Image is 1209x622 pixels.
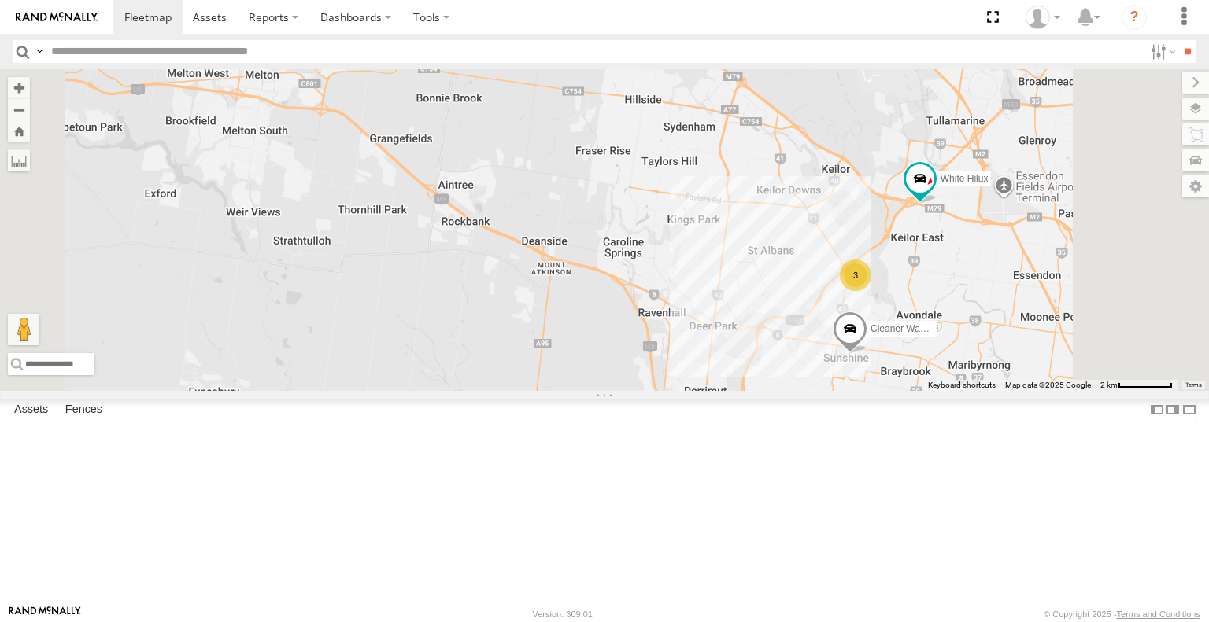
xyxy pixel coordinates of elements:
label: Map Settings [1182,175,1209,197]
i: ? [1122,5,1147,30]
button: Zoom Home [8,120,30,142]
span: 2 km [1100,381,1118,389]
button: Map scale: 2 km per 66 pixels [1096,380,1178,391]
span: White Hilux [941,174,989,185]
div: 3 [840,259,871,291]
label: Fences [57,399,110,421]
a: Visit our Website [9,606,81,622]
div: Version: 309.01 [533,609,593,619]
span: Cleaner Wagon #1 [871,323,949,334]
a: Terms and Conditions [1117,609,1200,619]
label: Hide Summary Table [1181,399,1197,421]
label: Dock Summary Table to the Left [1149,399,1165,421]
button: Keyboard shortcuts [928,380,996,391]
span: Map data ©2025 Google [1005,381,1091,389]
label: Search Filter Options [1144,40,1178,63]
label: Dock Summary Table to the Right [1165,399,1181,421]
div: John Vu [1020,6,1066,29]
label: Measure [8,149,30,171]
img: rand-logo.svg [16,12,98,23]
label: Search Query [33,40,46,63]
a: Terms (opens in new tab) [1185,381,1202,388]
label: Assets [6,399,56,421]
button: Drag Pegman onto the map to open Street View [8,314,39,345]
button: Zoom out [8,98,30,120]
div: © Copyright 2025 - [1044,609,1200,619]
button: Zoom in [8,77,30,98]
